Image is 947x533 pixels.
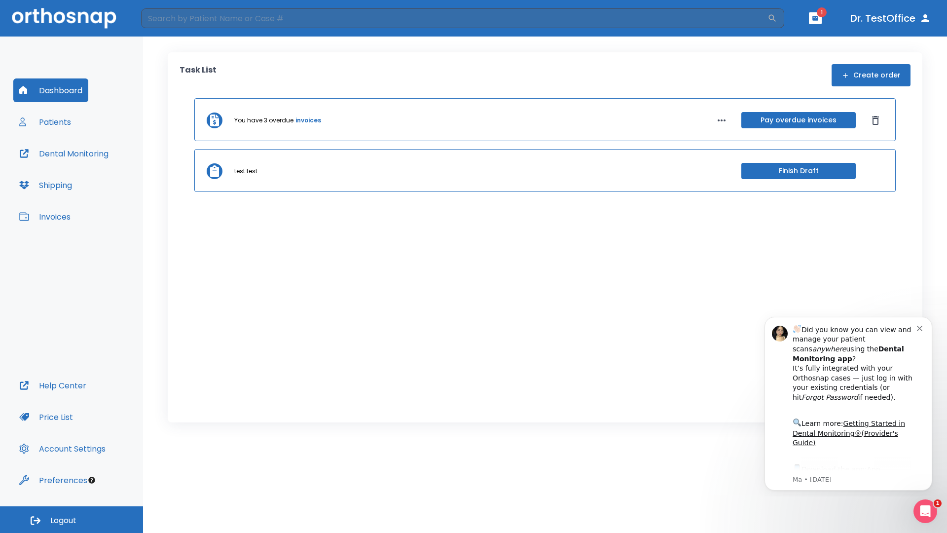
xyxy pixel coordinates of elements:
[43,155,167,205] div: Download the app: | ​ Let us know if you need help getting started!
[141,8,767,28] input: Search by Patient Name or Case #
[234,167,257,176] p: test test
[180,64,217,86] p: Task List
[741,163,856,179] button: Finish Draft
[87,476,96,485] div: Tooltip anchor
[13,405,79,429] button: Price List
[846,9,935,27] button: Dr. TestOffice
[741,112,856,128] button: Pay overdue invoices
[13,468,93,492] button: Preferences
[750,308,947,496] iframe: Intercom notifications message
[13,78,88,102] button: Dashboard
[295,116,321,125] a: invoices
[167,15,175,23] button: Dismiss notification
[868,113,883,128] button: Dismiss
[13,374,92,397] button: Help Center
[12,8,116,28] img: Orthosnap
[832,64,911,86] button: Create order
[13,173,78,197] button: Shipping
[43,167,167,176] p: Message from Ma, sent 8w ago
[43,157,131,175] a: App Store
[913,499,937,523] iframe: Intercom live chat
[50,515,76,526] span: Logout
[13,437,111,460] button: Account Settings
[234,116,293,125] p: You have 3 overdue
[13,110,77,134] button: Patients
[13,142,114,165] button: Dental Monitoring
[934,499,942,507] span: 1
[817,7,827,17] span: 1
[13,205,76,228] button: Invoices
